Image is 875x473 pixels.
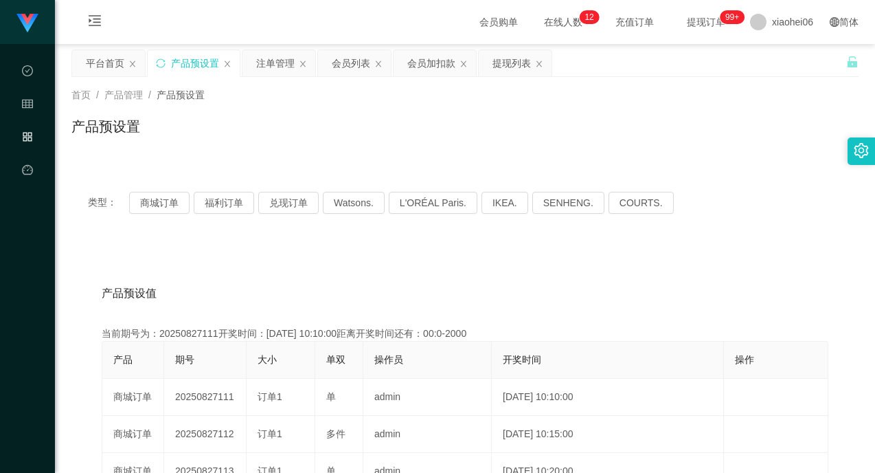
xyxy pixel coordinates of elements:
span: 产品管理 [22,132,33,254]
span: 充值订单 [609,17,661,27]
sup: 974 [720,10,745,24]
span: 会员管理 [22,99,33,221]
td: 20250827112 [164,416,247,453]
span: 在线人数 [537,17,589,27]
td: admin [363,416,492,453]
button: 福利订单 [194,192,254,214]
i: 图标: close [223,60,231,68]
span: / [96,89,99,100]
td: 20250827111 [164,379,247,416]
i: 图标: unlock [846,56,859,68]
td: admin [363,379,492,416]
span: 产品 [113,354,133,365]
button: L'ORÉAL Paris. [389,192,477,214]
span: 提现订单 [680,17,732,27]
td: [DATE] 10:10:00 [492,379,724,416]
span: 单双 [326,354,345,365]
span: 首页 [71,89,91,100]
td: 商城订单 [102,416,164,453]
div: 产品预设置 [171,50,219,76]
span: / [148,89,151,100]
span: 开奖时间 [503,354,541,365]
span: 操作员 [374,354,403,365]
span: 产品预设值 [102,285,157,302]
i: 图标: appstore-o [22,125,33,153]
span: 大小 [258,354,277,365]
a: 图标: dashboard平台首页 [22,157,33,296]
td: [DATE] 10:15:00 [492,416,724,453]
i: 图标: close [299,60,307,68]
i: 图标: close [535,60,543,68]
span: 单 [326,391,336,402]
span: 产品预设置 [157,89,205,100]
div: 会员加扣款 [407,50,455,76]
span: 数据中心 [22,66,33,188]
span: 期号 [175,354,194,365]
button: SENHENG. [532,192,604,214]
i: 图标: menu-unfold [71,1,118,45]
div: 提现列表 [492,50,531,76]
button: Watsons. [323,192,385,214]
span: 操作 [735,354,754,365]
i: 图标: close [128,60,137,68]
span: 订单1 [258,391,282,402]
div: 会员列表 [332,50,370,76]
span: 多件 [326,428,345,439]
td: 商城订单 [102,379,164,416]
button: 兑现订单 [258,192,319,214]
i: 图标: check-circle-o [22,59,33,87]
i: 图标: sync [156,58,166,68]
button: 商城订单 [129,192,190,214]
div: 平台首页 [86,50,124,76]
span: 产品管理 [104,89,143,100]
img: logo.9652507e.png [16,14,38,33]
button: IKEA. [481,192,528,214]
i: 图标: setting [854,143,869,158]
div: 注单管理 [256,50,295,76]
div: 当前期号为：20250827111开奖时间：[DATE] 10:10:00距离开奖时间还有：00:0-2000 [102,327,828,341]
button: COURTS. [609,192,674,214]
sup: 12 [579,10,599,24]
i: 图标: close [459,60,468,68]
span: 类型： [88,192,129,214]
h1: 产品预设置 [71,116,140,137]
p: 1 [584,10,589,24]
i: 图标: table [22,92,33,120]
p: 2 [589,10,594,24]
i: 图标: close [374,60,383,68]
i: 图标: global [830,17,839,27]
span: 订单1 [258,428,282,439]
